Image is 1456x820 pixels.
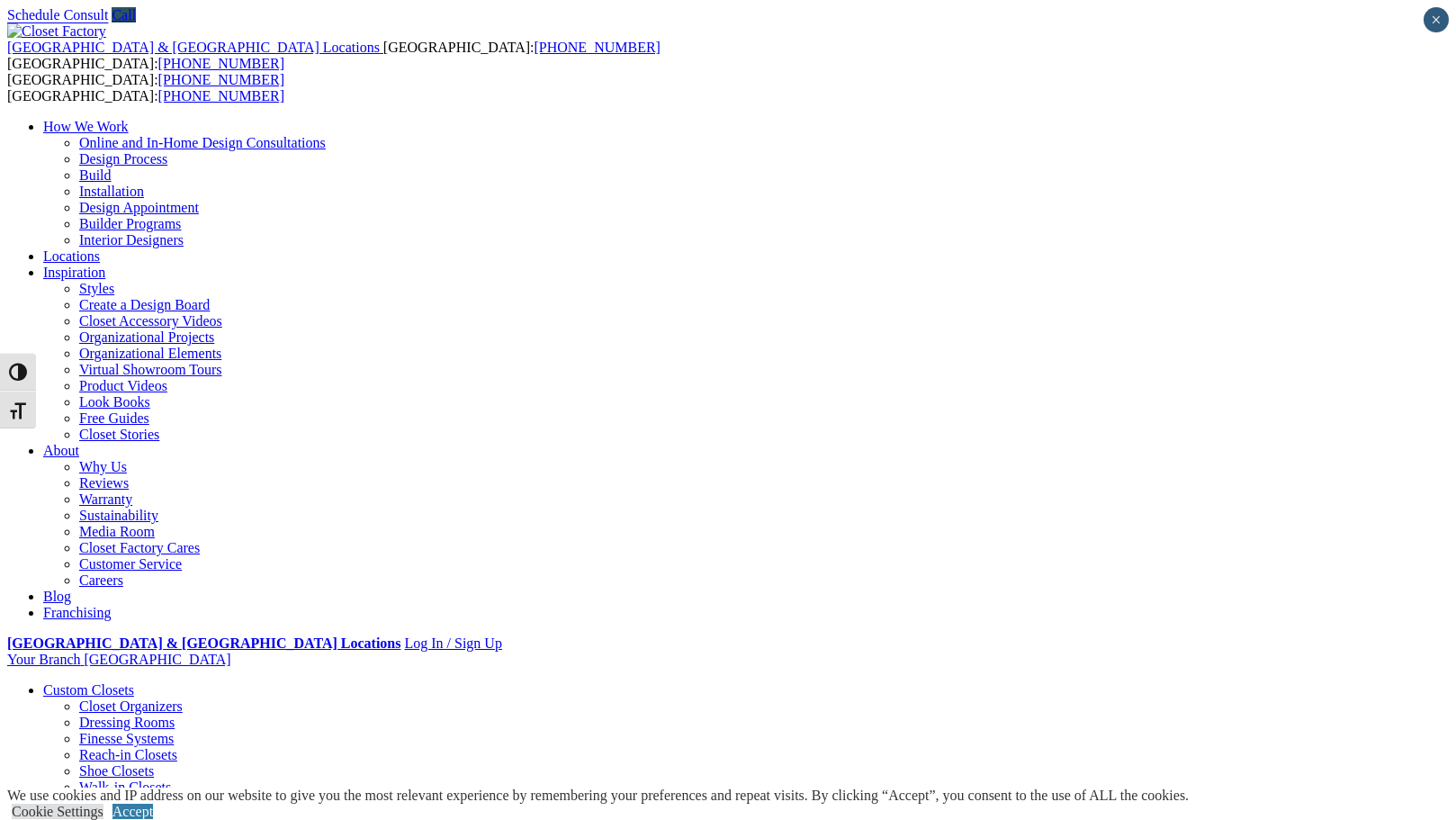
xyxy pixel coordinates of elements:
[7,72,284,104] span: [GEOGRAPHIC_DATA]: [GEOGRAPHIC_DATA]:
[79,200,199,215] a: Design Appointment
[7,40,661,71] span: [GEOGRAPHIC_DATA]: [GEOGRAPHIC_DATA]:
[79,216,181,231] a: Builder Programs
[43,443,79,458] a: About
[84,652,230,667] span: [GEOGRAPHIC_DATA]
[7,652,80,667] span: Your Branch
[79,135,326,150] a: Online and In-Home Design Consultations
[112,804,153,819] a: Accept
[7,40,380,55] span: [GEOGRAPHIC_DATA] & [GEOGRAPHIC_DATA] Locations
[79,329,214,345] a: Organizational Projects
[79,779,171,795] a: Walk-in Closets
[534,40,660,55] a: [PHONE_NUMBER]
[79,715,175,730] a: Dressing Rooms
[43,248,100,264] a: Locations
[1424,7,1449,32] button: Close
[79,427,159,442] a: Closet Stories
[112,7,136,23] a: Call
[7,23,106,40] img: Closet Factory
[43,589,71,604] a: Blog
[79,167,112,183] a: Build
[79,362,222,377] a: Virtual Showroom Tours
[79,184,144,199] a: Installation
[404,635,501,651] a: Log In / Sign Up
[43,605,112,620] a: Franchising
[79,524,155,539] a: Media Room
[158,72,284,87] a: [PHONE_NUMBER]
[7,652,231,667] a: Your Branch [GEOGRAPHIC_DATA]
[79,491,132,507] a: Warranty
[7,7,108,23] a: Schedule Consult
[79,475,129,491] a: Reviews
[12,804,103,819] a: Cookie Settings
[79,313,222,329] a: Closet Accessory Videos
[79,459,127,474] a: Why Us
[79,508,158,523] a: Sustainability
[43,682,134,698] a: Custom Closets
[7,788,1189,804] div: We use cookies and IP address on our website to give you the most relevant experience by remember...
[43,119,129,134] a: How We Work
[79,232,184,248] a: Interior Designers
[43,265,105,280] a: Inspiration
[79,698,183,714] a: Closet Organizers
[79,346,221,361] a: Organizational Elements
[79,572,123,588] a: Careers
[79,763,154,779] a: Shoe Closets
[79,731,174,746] a: Finesse Systems
[79,540,200,555] a: Closet Factory Cares
[79,378,167,393] a: Product Videos
[79,747,177,762] a: Reach-in Closets
[79,410,149,426] a: Free Guides
[7,635,400,651] a: [GEOGRAPHIC_DATA] & [GEOGRAPHIC_DATA] Locations
[79,394,150,410] a: Look Books
[158,88,284,104] a: [PHONE_NUMBER]
[79,297,210,312] a: Create a Design Board
[79,151,167,167] a: Design Process
[79,556,182,572] a: Customer Service
[7,40,383,55] a: [GEOGRAPHIC_DATA] & [GEOGRAPHIC_DATA] Locations
[79,281,114,296] a: Styles
[158,56,284,71] a: [PHONE_NUMBER]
